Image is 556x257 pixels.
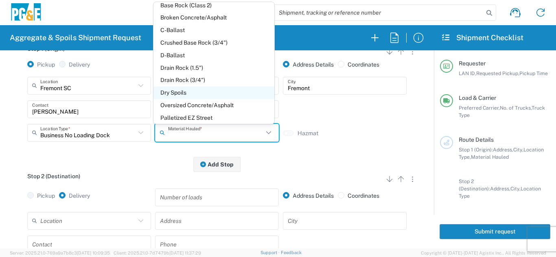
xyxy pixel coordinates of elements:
[441,33,523,43] h2: Shipment Checklist
[338,61,379,68] label: Coordinates
[459,105,500,111] span: Preferred Carrier,
[283,61,334,68] label: Address Details
[440,224,550,239] button: Submit request
[283,192,334,199] label: Address Details
[153,86,274,99] span: Dry Spoils
[500,105,532,111] span: No. of Trucks,
[153,62,274,74] span: Drain Rock (1.5")
[471,154,509,160] span: Material Hauled
[421,249,546,257] span: Copyright © [DATE]-[DATE] Agistix Inc., All Rights Reserved
[459,70,476,76] span: LAN ID,
[459,95,496,101] span: Load & Carrier
[476,70,519,76] span: Requested Pickup,
[298,130,318,137] label: Hazmat
[459,136,494,143] span: Route Details
[10,33,141,43] h2: Aggregate & Spoils Shipment Request
[459,147,493,153] span: Stop 1 (Origin):
[510,186,521,192] span: City,
[513,147,523,153] span: City,
[493,147,513,153] span: Address,
[169,251,201,255] span: [DATE] 11:37:29
[77,251,110,255] span: [DATE] 10:09:35
[490,186,510,192] span: Address,
[519,70,548,76] span: Pickup Time
[27,173,80,179] span: Stop 2 (Destination)
[10,3,42,22] img: pge
[281,250,302,255] a: Feedback
[273,5,484,20] input: Shipment, tracking or reference number
[153,99,274,112] span: Oversized Concrete/Asphalt
[260,250,281,255] a: Support
[459,178,490,192] span: Stop 2 (Destination):
[193,157,241,172] button: Add Stop
[153,49,274,62] span: D-Ballast
[459,60,486,67] span: Requester
[153,112,274,124] span: Palletized EZ Street
[114,251,201,255] span: Client: 2025.21.0-7d7479b
[338,192,379,199] label: Coordinates
[10,251,110,255] span: Server: 2025.21.0-769a9a7b8c3
[153,74,274,86] span: Drain Rock (3/4")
